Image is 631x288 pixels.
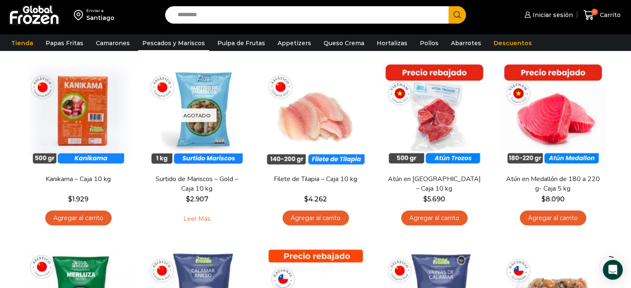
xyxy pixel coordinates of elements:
div: Enviar a [86,8,115,14]
span: $ [68,195,72,203]
span: $ [304,195,308,203]
bdi: 2.907 [186,195,208,203]
a: 0 Carrito [581,5,623,25]
a: Tienda [7,35,37,51]
a: Queso Crema [319,35,368,51]
a: Leé más sobre “Surtido de Mariscos - Gold - Caja 10 kg” [171,211,223,228]
img: address-field-icon.svg [74,8,86,22]
button: Search button [448,6,466,24]
a: Descuentos [490,35,536,51]
span: 0 [591,9,598,15]
a: Pollos [416,35,443,51]
a: Surtido de Mariscos – Gold – Caja 10 kg [149,174,244,194]
div: Santiago [86,14,115,22]
a: Iniciar sesión [522,7,573,23]
a: Agregar al carrito: “Kanikama – Caja 10 kg” [45,211,112,226]
a: Abarrotes [447,35,485,51]
span: $ [423,195,427,203]
a: Filete de Tilapia – Caja 10 kg [268,174,363,184]
bdi: 5.690 [423,195,445,203]
a: Camarones [92,35,134,51]
a: Agregar al carrito: “Filete de Tilapia - Caja 10 kg” [283,211,349,226]
span: $ [541,195,546,203]
a: Pescados y Mariscos [138,35,209,51]
bdi: 8.090 [541,195,565,203]
a: Kanikama – Caja 10 kg [30,174,126,184]
bdi: 4.262 [304,195,327,203]
p: Agotado [178,108,217,122]
a: Atún en [GEOGRAPHIC_DATA] – Caja 10 kg [386,174,482,194]
a: Hortalizas [373,35,412,51]
div: Open Intercom Messenger [603,260,623,280]
a: Agregar al carrito: “Atún en Trozos - Caja 10 kg” [401,211,468,226]
a: Appetizers [273,35,315,51]
a: Papas Fritas [41,35,88,51]
a: Agregar al carrito: “Atún en Medallón de 180 a 220 g- Caja 5 kg” [520,211,586,226]
span: Carrito [598,11,621,19]
bdi: 1.929 [68,195,88,203]
span: $ [186,195,190,203]
a: Atún en Medallón de 180 a 220 g- Caja 5 kg [505,174,600,194]
span: Iniciar sesión [531,11,573,19]
a: Pulpa de Frutas [213,35,269,51]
